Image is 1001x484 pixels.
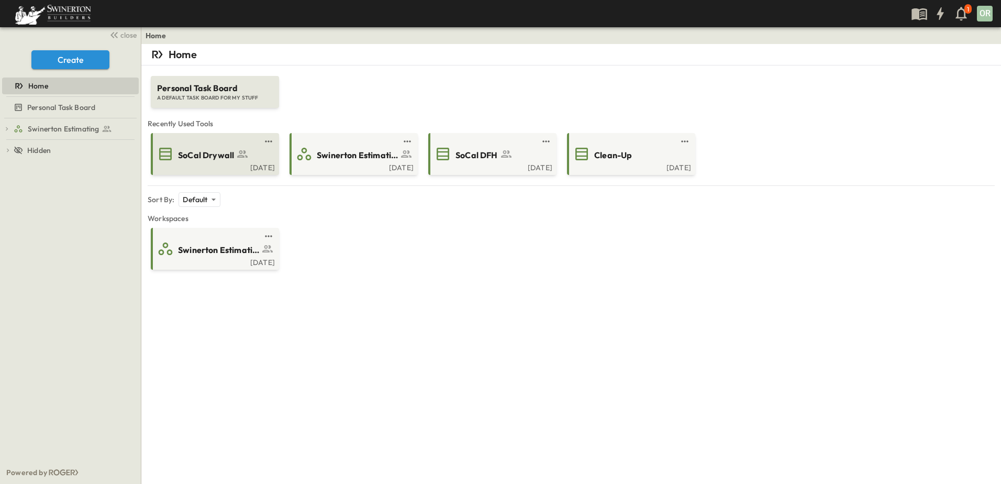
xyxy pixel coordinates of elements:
[569,146,691,162] a: Clean-Up
[105,27,139,42] button: close
[150,65,280,108] a: Personal Task BoardA DEFAULT TASK BOARD FOR MY STUFF
[27,102,95,113] span: Personal Task Board
[153,146,275,162] a: SoCal Drywall
[178,149,234,161] span: SoCal Drywall
[430,146,552,162] a: SoCal DFH
[148,194,174,205] p: Sort By:
[28,81,48,91] span: Home
[262,135,275,148] button: test
[148,213,995,224] span: Workspaces
[455,149,498,161] span: SoCal DFH
[317,149,398,161] span: Swinerton Estimating
[401,135,414,148] button: test
[14,122,137,136] a: Swinerton Estimating
[183,194,207,205] p: Default
[153,240,275,257] a: Swinerton Estimating
[594,149,632,161] span: Clean-Up
[157,94,273,102] span: A DEFAULT TASK BOARD FOR MY STUFF
[292,146,414,162] a: Swinerton Estimating
[28,124,99,134] span: Swinerton Estimating
[2,99,139,116] div: Personal Task Boardtest
[153,257,275,266] a: [DATE]
[262,230,275,243] button: test
[967,5,969,14] p: 1
[569,162,691,171] a: [DATE]
[146,30,172,41] nav: breadcrumbs
[146,30,166,41] a: Home
[977,6,993,21] div: OR
[2,120,139,137] div: Swinerton Estimatingtest
[2,100,137,115] a: Personal Task Board
[148,118,995,129] span: Recently Used Tools
[430,162,552,171] a: [DATE]
[540,135,552,148] button: test
[178,244,259,256] span: Swinerton Estimating
[976,5,994,23] button: OR
[31,50,109,69] button: Create
[157,82,273,94] span: Personal Task Board
[13,3,93,25] img: 6c363589ada0b36f064d841b69d3a419a338230e66bb0a533688fa5cc3e9e735.png
[2,79,137,93] a: Home
[27,145,51,156] span: Hidden
[120,30,137,40] span: close
[679,135,691,148] button: test
[169,47,197,62] p: Home
[292,162,414,171] a: [DATE]
[153,162,275,171] a: [DATE]
[179,192,220,207] div: Default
